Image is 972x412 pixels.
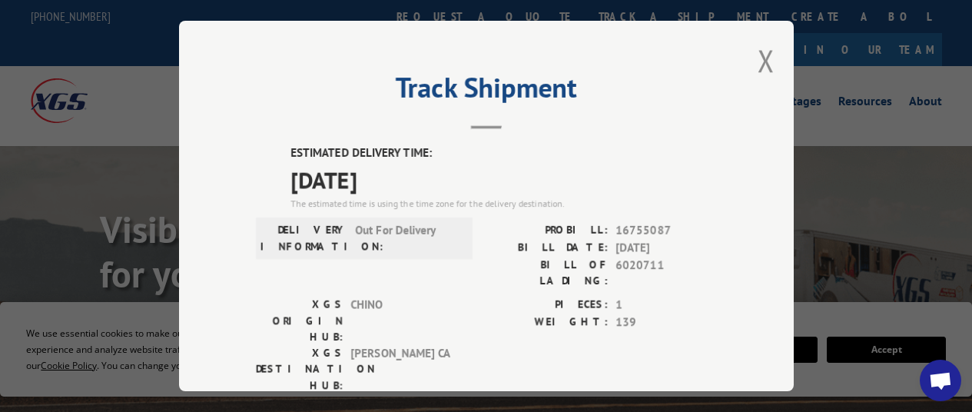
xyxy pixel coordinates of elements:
[920,360,961,401] div: Open chat
[615,239,717,257] span: [DATE]
[615,256,717,288] span: 6020711
[615,314,717,331] span: 139
[486,296,608,314] label: PIECES:
[350,296,454,344] span: CHINO
[615,296,717,314] span: 1
[290,145,717,162] label: ESTIMATED DELIVERY TIME:
[486,256,608,288] label: BILL OF LADING:
[355,221,459,254] span: Out For Delivery
[290,196,717,210] div: The estimated time is using the time zone for the delivery destination.
[256,296,343,344] label: XGS ORIGIN HUB:
[486,221,608,239] label: PROBILL:
[256,77,717,106] h2: Track Shipment
[290,161,717,196] span: [DATE]
[615,221,717,239] span: 16755087
[486,239,608,257] label: BILL DATE:
[256,344,343,393] label: XGS DESTINATION HUB:
[486,314,608,331] label: WEIGHT:
[758,40,775,81] button: Close modal
[260,221,347,254] label: DELIVERY INFORMATION:
[350,344,454,393] span: [PERSON_NAME] CA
